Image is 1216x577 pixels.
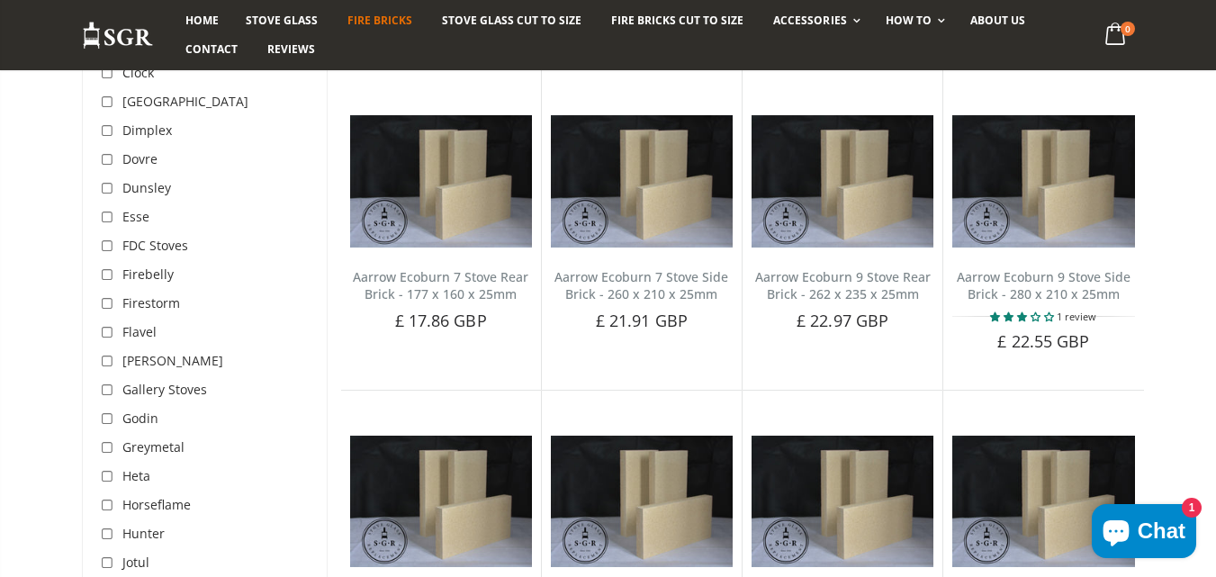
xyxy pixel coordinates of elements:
span: Heta [122,467,150,484]
span: 0 [1121,22,1135,36]
span: 3.00 stars [990,310,1057,323]
span: Fire Bricks [347,13,412,28]
a: Fire Bricks Cut To Size [598,6,757,35]
img: Aarrow Ecoburn 5 side fire brick [752,436,933,567]
a: How To [872,6,954,35]
span: FDC Stoves [122,237,188,254]
span: £ 22.55 GBP [997,330,1089,352]
span: Dovre [122,150,158,167]
a: Aarrow Ecoburn 7 Stove Rear Brick - 177 x 160 x 25mm [353,268,528,302]
a: Accessories [760,6,869,35]
img: Aarrow Ecoburn 9 Stove Side Brick - 280 x 210 x 25mm [952,115,1134,247]
a: Stove Glass [232,6,331,35]
a: Fire Bricks [334,6,426,35]
img: Aarrow Ecoburn 7 Side Brick [551,115,733,247]
span: How To [886,13,932,28]
span: Stove Glass Cut To Size [442,13,581,28]
span: Clock [122,64,154,81]
span: Reviews [267,41,315,57]
span: [PERSON_NAME] [122,352,223,369]
span: Horseflame [122,496,191,513]
img: Stove Glass Replacement [82,21,154,50]
span: Firebelly [122,266,174,283]
img: Aarrow Acorn 4 Stove Rear Brick [952,436,1134,567]
a: About us [957,6,1039,35]
span: Home [185,13,219,28]
span: Jotul [122,554,149,571]
span: Gallery Stoves [122,381,207,398]
a: Home [172,6,232,35]
a: Stove Glass Cut To Size [428,6,595,35]
span: £ 21.91 GBP [596,310,688,331]
span: £ 17.86 GBP [395,310,487,331]
img: Aarrow EV7 Stove (old model) Rear Brick - 228 x 195 x 25mm [350,436,532,567]
a: Contact [172,35,251,64]
span: Dimplex [122,122,172,139]
span: Dunsley [122,179,171,196]
span: About us [970,13,1025,28]
a: Aarrow Ecoburn 7 Stove Side Brick - 260 x 210 x 25mm [554,268,728,302]
span: Flavel [122,323,157,340]
span: £ 22.97 GBP [797,310,888,331]
span: Stove Glass [246,13,318,28]
span: Contact [185,41,238,57]
a: Reviews [254,35,329,64]
img: Aarrow Ecoburn 7 Rear Brick [350,115,532,247]
inbox-online-store-chat: Shopify online store chat [1086,504,1202,563]
span: Fire Bricks Cut To Size [611,13,743,28]
span: Esse [122,208,149,225]
span: Greymetal [122,438,185,455]
img: Aarrow EV7 Side Brick (Old Model) (shaped) [551,436,733,567]
span: Accessories [773,13,846,28]
a: 0 [1097,18,1134,53]
span: Firestorm [122,294,180,311]
a: Aarrow Ecoburn 9 Stove Rear Brick - 262 x 235 x 25mm [755,268,931,302]
img: Aarrow Ecoburn 9 Rear Brick [752,115,933,247]
a: Aarrow Ecoburn 9 Stove Side Brick - 280 x 210 x 25mm [957,268,1130,302]
span: [GEOGRAPHIC_DATA] [122,93,248,110]
span: 1 review [1057,310,1096,323]
span: Hunter [122,525,165,542]
span: Godin [122,410,158,427]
